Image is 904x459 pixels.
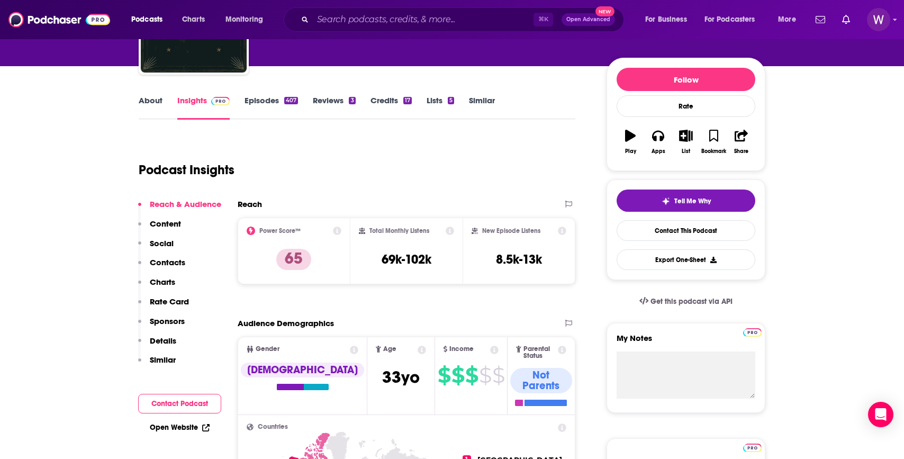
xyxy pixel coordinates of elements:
[138,257,185,277] button: Contacts
[131,12,162,27] span: Podcasts
[743,327,762,337] a: Pro website
[138,316,185,336] button: Sponsors
[674,197,711,205] span: Tell Me Why
[294,7,634,32] div: Search podcasts, credits, & more...
[138,219,181,238] button: Content
[492,367,504,384] span: $
[652,148,665,155] div: Apps
[383,346,396,353] span: Age
[256,346,279,353] span: Gender
[138,394,221,413] button: Contact Podcast
[743,328,762,337] img: Podchaser Pro
[449,346,474,353] span: Income
[645,12,687,27] span: For Business
[743,442,762,452] a: Pro website
[595,6,614,16] span: New
[562,13,615,26] button: Open AdvancedNew
[150,257,185,267] p: Contacts
[867,8,890,31] img: User Profile
[838,11,854,29] a: Show notifications dropdown
[617,220,755,241] a: Contact This Podcast
[482,227,540,235] h2: New Episode Listens
[138,277,175,296] button: Charts
[276,249,311,270] p: 65
[778,12,796,27] span: More
[438,367,450,384] span: $
[313,95,355,120] a: Reviews3
[175,11,211,28] a: Charts
[682,148,690,155] div: List
[218,11,277,28] button: open menu
[617,95,755,117] div: Rate
[631,289,741,314] a: Get this podcast via API
[138,238,174,258] button: Social
[150,336,176,346] p: Details
[150,316,185,326] p: Sponsors
[451,367,464,384] span: $
[150,219,181,229] p: Content
[403,97,412,104] div: 17
[743,444,762,452] img: Podchaser Pro
[138,296,189,316] button: Rate Card
[534,13,553,26] span: ⌘ K
[427,95,454,120] a: Lists5
[638,11,700,28] button: open menu
[150,423,210,432] a: Open Website
[617,249,755,270] button: Export One-Sheet
[617,123,644,161] button: Play
[150,296,189,307] p: Rate Card
[138,336,176,355] button: Details
[211,97,230,105] img: Podchaser Pro
[258,424,288,430] span: Countries
[225,12,263,27] span: Monitoring
[650,297,733,306] span: Get this podcast via API
[245,95,298,120] a: Episodes407
[811,11,829,29] a: Show notifications dropdown
[662,197,670,205] img: tell me why sparkle
[644,123,672,161] button: Apps
[625,148,636,155] div: Play
[510,368,572,393] div: Not Parents
[349,97,355,104] div: 3
[150,199,221,209] p: Reach & Audience
[8,10,110,30] img: Podchaser - Follow, Share and Rate Podcasts
[566,17,610,22] span: Open Advanced
[700,123,727,161] button: Bookmark
[734,148,748,155] div: Share
[672,123,700,161] button: List
[496,251,542,267] h3: 8.5k-13k
[139,162,234,178] h1: Podcast Insights
[241,363,364,377] div: [DEMOGRAPHIC_DATA]
[150,238,174,248] p: Social
[771,11,809,28] button: open menu
[868,402,893,427] div: Open Intercom Messenger
[698,11,771,28] button: open menu
[448,97,454,104] div: 5
[465,367,478,384] span: $
[238,199,262,209] h2: Reach
[370,95,412,120] a: Credits17
[479,367,491,384] span: $
[182,12,205,27] span: Charts
[704,12,755,27] span: For Podcasters
[284,97,298,104] div: 407
[382,367,420,388] span: 33 yo
[382,251,431,267] h3: 69k-102k
[728,123,755,161] button: Share
[177,95,230,120] a: InsightsPodchaser Pro
[124,11,176,28] button: open menu
[617,190,755,212] button: tell me why sparkleTell Me Why
[138,355,176,374] button: Similar
[139,95,162,120] a: About
[238,318,334,328] h2: Audience Demographics
[150,355,176,365] p: Similar
[313,11,534,28] input: Search podcasts, credits, & more...
[138,199,221,219] button: Reach & Audience
[867,8,890,31] button: Show profile menu
[150,277,175,287] p: Charts
[523,346,556,359] span: Parental Status
[867,8,890,31] span: Logged in as williammwhite
[617,68,755,91] button: Follow
[469,95,495,120] a: Similar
